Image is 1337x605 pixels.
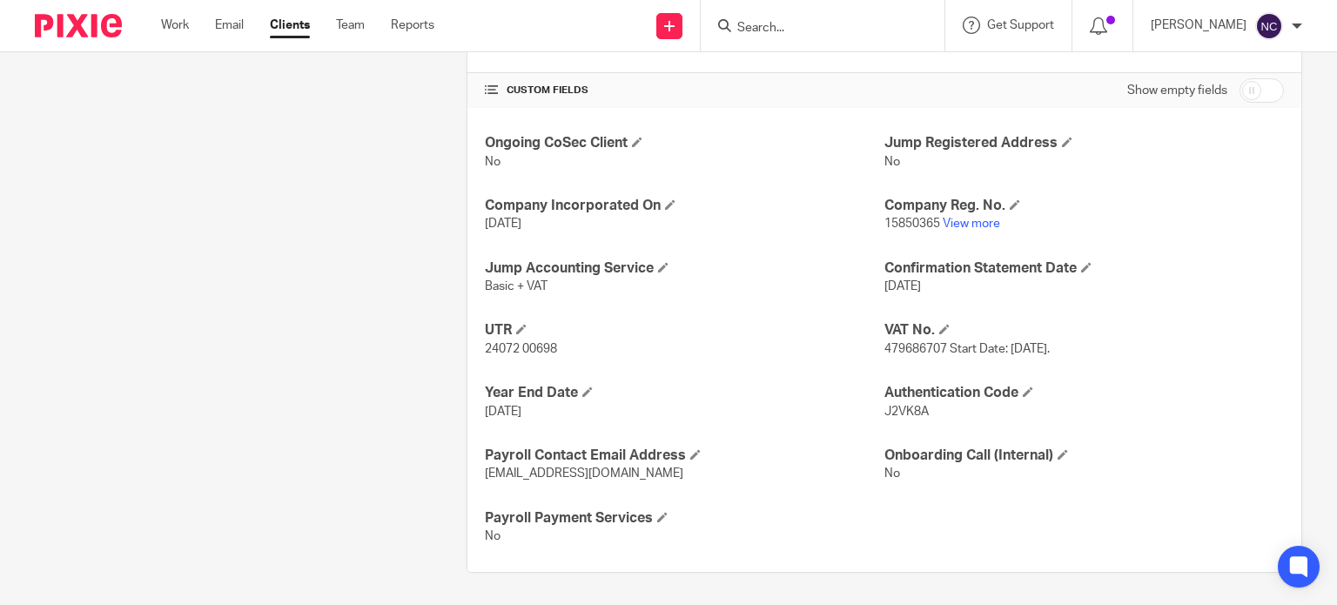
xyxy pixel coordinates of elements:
h4: Company Incorporated On [485,197,884,215]
span: J2VK8A [884,406,929,418]
span: No [485,530,501,542]
h4: Ongoing CoSec Client [485,134,884,152]
h4: Company Reg. No. [884,197,1284,215]
span: No [884,156,900,168]
a: Email [215,17,244,34]
span: [DATE] [485,406,521,418]
h4: Payroll Payment Services [485,509,884,528]
a: View more [943,218,1000,230]
span: 479686707 Start Date: [DATE]. [884,343,1050,355]
span: 15850365 [884,218,940,230]
h4: Authentication Code [884,384,1284,402]
span: [DATE] [884,280,921,292]
p: [PERSON_NAME] [1151,17,1246,34]
span: No [884,467,900,480]
h4: CUSTOM FIELDS [485,84,884,97]
a: Clients [270,17,310,34]
span: No [485,156,501,168]
img: Pixie [35,14,122,37]
span: Basic + VAT [485,280,548,292]
input: Search [736,21,892,37]
h4: Confirmation Statement Date [884,259,1284,278]
a: Team [336,17,365,34]
h4: Jump Accounting Service [485,259,884,278]
h4: UTR [485,321,884,339]
span: [EMAIL_ADDRESS][DOMAIN_NAME] [485,467,683,480]
span: Get Support [987,19,1054,31]
label: Show empty fields [1127,82,1227,99]
img: svg%3E [1255,12,1283,40]
h4: VAT No. [884,321,1284,339]
a: Reports [391,17,434,34]
span: [DATE] [485,218,521,230]
h4: Jump Registered Address [884,134,1284,152]
span: 24072 00698 [485,343,557,355]
h4: Payroll Contact Email Address [485,447,884,465]
h4: Onboarding Call (Internal) [884,447,1284,465]
a: Work [161,17,189,34]
h4: Year End Date [485,384,884,402]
